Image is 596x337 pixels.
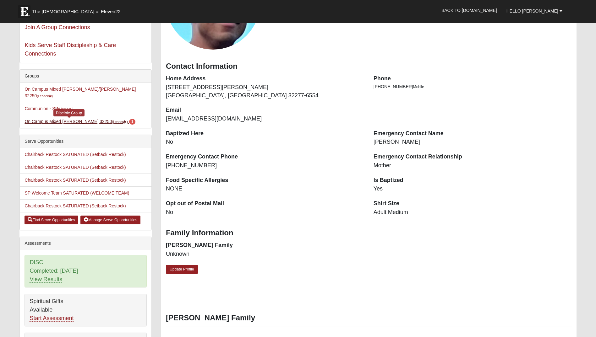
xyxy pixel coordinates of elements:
[18,5,30,18] img: Eleven22 logo
[30,315,74,322] a: Start Assessment
[166,228,572,238] h3: Family Information
[30,276,62,283] a: View Results
[25,294,146,326] div: Spiritual Gifts Available
[374,153,572,161] dt: Emergency Contact Relationship
[166,153,364,161] dt: Emergency Contact Phone
[374,138,572,146] dd: [PERSON_NAME]
[374,75,572,83] dt: Phone
[374,130,572,138] dt: Emergency Contact Name
[53,109,85,116] div: Disciple Group
[502,3,567,19] a: Hello [PERSON_NAME]
[25,106,73,111] a: Communion - SP(Member )
[374,185,572,193] dd: Yes
[374,162,572,170] dd: Mother
[25,24,90,30] a: Join A Group Connections
[25,152,126,157] a: Chairback Restock SATURATED (Setback Restock)
[166,313,572,323] h3: [PERSON_NAME] Family
[374,83,572,90] li: [PHONE_NUMBER]
[25,119,135,124] a: On Campus Mixed [PERSON_NAME] 32250(Leader) 1
[166,185,364,193] dd: NONE
[112,120,128,124] small: (Leader )
[374,208,572,217] dd: Adult Medium
[20,237,151,250] div: Assessments
[374,176,572,185] dt: Is Baptized
[25,203,126,208] a: Chairback Restock SATURATED (Setback Restock)
[374,200,572,208] dt: Shirt Size
[166,106,364,114] dt: Email
[58,107,73,111] small: (Member )
[32,8,120,15] span: The [DEMOGRAPHIC_DATA] of Eleven22
[166,162,364,170] dd: [PHONE_NUMBER]
[15,2,140,18] a: The [DEMOGRAPHIC_DATA] of Eleven22
[166,176,364,185] dt: Food Specific Allergies
[37,94,53,98] small: (Leader )
[25,165,126,170] a: Chairback Restock SATURATED (Setback Restock)
[129,119,136,125] span: number of pending members
[437,3,502,18] a: Back to [DOMAIN_NAME]
[413,85,424,89] span: Mobile
[166,130,364,138] dt: Baptized Here
[166,83,364,99] dd: [STREET_ADDRESS][PERSON_NAME] [GEOGRAPHIC_DATA], [GEOGRAPHIC_DATA] 32277-6554
[20,135,151,148] div: Serve Opportunities
[166,265,198,274] a: Update Profile
[80,216,140,224] a: Manage Serve Opportunities
[506,8,558,13] span: Hello [PERSON_NAME]
[166,200,364,208] dt: Opt out of Postal Mail
[166,208,364,217] dd: No
[25,87,136,98] a: On Campus Mixed [PERSON_NAME]/[PERSON_NAME] 32250(Leader)
[25,216,78,224] a: Find Serve Opportunities
[166,241,364,249] dt: [PERSON_NAME] Family
[25,255,146,287] div: DISC Completed: [DATE]
[166,62,572,71] h3: Contact Information
[25,42,116,57] a: Kids Serve Staff Discipleship & Care Connections
[166,75,364,83] dt: Home Address
[25,190,129,195] a: SP Welcome Team SATURATED (WELCOME TEAM)
[25,178,126,183] a: Chairback Restock SATURATED (Setback Restock)
[166,138,364,146] dd: No
[20,70,151,83] div: Groups
[166,115,364,123] dd: [EMAIL_ADDRESS][DOMAIN_NAME]
[166,250,364,258] dd: Unknown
